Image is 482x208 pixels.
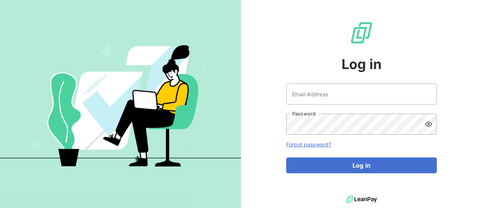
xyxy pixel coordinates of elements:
img: logo [346,194,377,205]
span: Log in [342,54,382,74]
img: LeanPay Logo [349,21,374,45]
button: Log in [286,157,437,173]
input: placeholder [286,83,437,105]
a: Forgot password? [286,141,331,148]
